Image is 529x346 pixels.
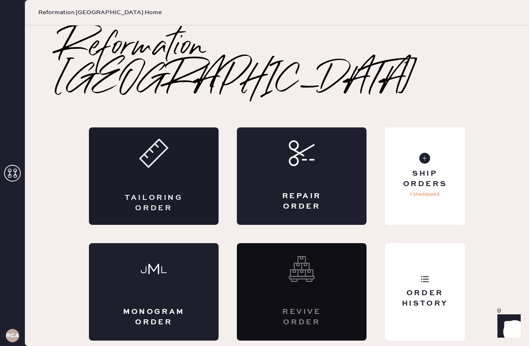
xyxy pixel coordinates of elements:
[122,193,185,214] div: Tailoring Order
[6,333,19,339] h3: RCA
[38,8,162,17] span: Reformation [GEOGRAPHIC_DATA] Home
[122,307,185,328] div: Monogram Order
[490,309,525,344] iframe: Front Chat
[58,31,496,97] h2: Reformation [GEOGRAPHIC_DATA]
[270,191,333,212] div: Repair Order
[270,307,333,328] div: Revive order
[391,288,458,309] div: Order History
[410,189,440,199] p: 1 Unshipped
[391,169,458,189] div: Ship Orders
[237,243,367,341] div: Interested? Contact us at care@hemster.co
